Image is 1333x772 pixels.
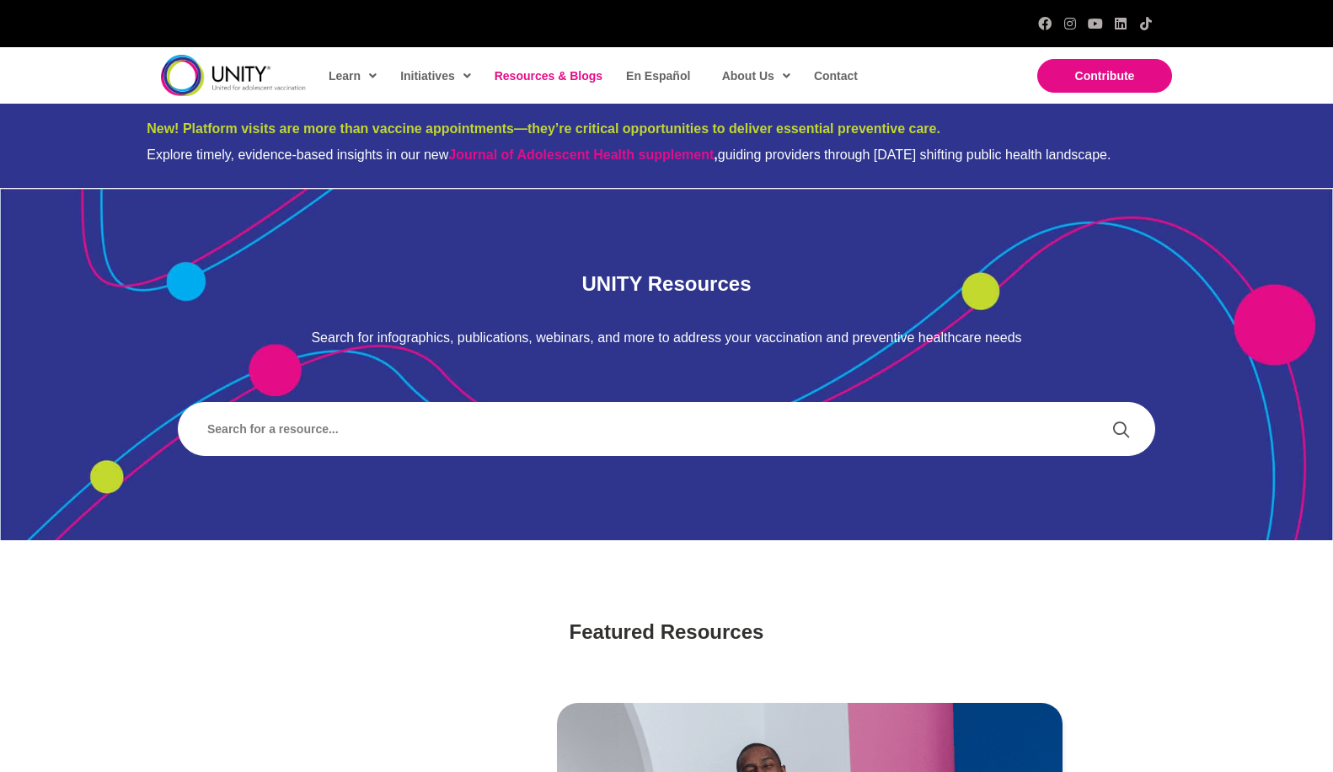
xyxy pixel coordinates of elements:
[147,147,1186,163] div: Explore timely, evidence-based insights in our new guiding providers through [DATE] shifting publ...
[1038,17,1052,30] a: Facebook
[448,147,717,162] strong: ,
[618,56,697,95] a: En Español
[195,410,1095,448] input: Search input
[722,63,790,88] span: About Us
[1037,59,1172,93] a: Contribute
[486,56,609,95] a: Resources & Blogs
[448,147,714,162] a: Journal of Adolescent Health supplement
[1139,17,1153,30] a: TikTok
[626,69,690,83] span: En Español
[1063,17,1077,30] a: Instagram
[570,620,764,643] span: Featured Resources
[195,410,1104,448] form: Search form
[400,63,471,88] span: Initiatives
[161,55,306,96] img: unity-logo-dark
[1075,69,1135,83] span: Contribute
[147,121,940,136] span: New! Platform visits are more than vaccine appointments—they’re critical opportunities to deliver...
[814,69,858,83] span: Contact
[1114,17,1127,30] a: LinkedIn
[178,330,1155,347] p: Search for infographics, publications, webinars, and more to address your vaccination and prevent...
[495,69,602,83] span: Resources & Blogs
[806,56,865,95] a: Contact
[714,56,797,95] a: About Us
[329,63,377,88] span: Learn
[582,272,752,295] span: UNITY Resources
[1089,17,1102,30] a: YouTube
